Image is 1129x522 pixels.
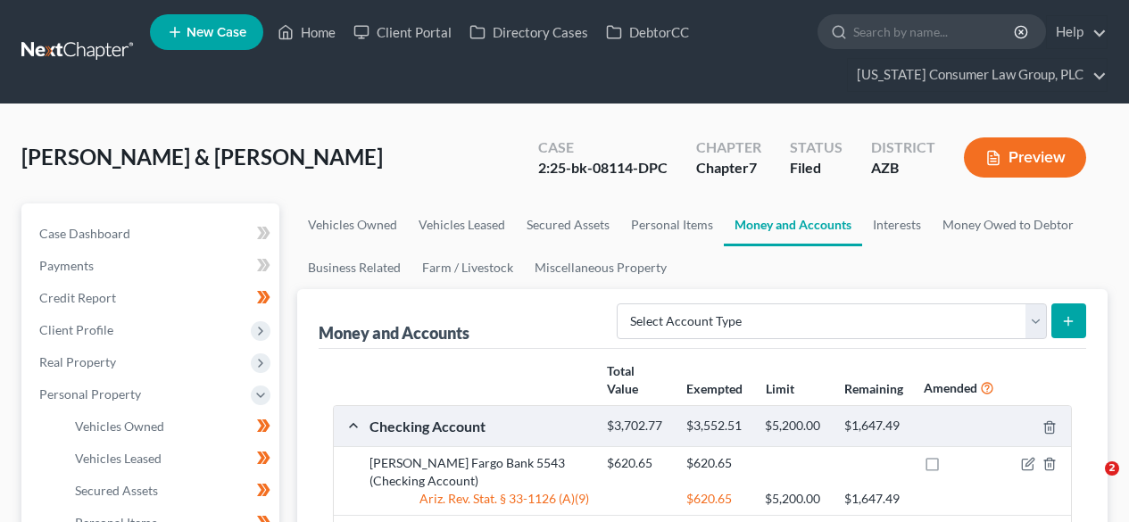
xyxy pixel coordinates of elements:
[408,203,516,246] a: Vehicles Leased
[749,159,757,176] span: 7
[862,203,932,246] a: Interests
[361,490,598,508] div: Ariz. Rev. Stat. § 33-1126 (A)(9)
[345,16,461,48] a: Client Portal
[844,381,903,396] strong: Remaining
[924,380,977,395] strong: Amended
[724,203,862,246] a: Money and Accounts
[538,137,668,158] div: Case
[75,418,164,434] span: Vehicles Owned
[61,410,279,443] a: Vehicles Owned
[25,282,279,314] a: Credit Report
[790,137,843,158] div: Status
[696,137,761,158] div: Chapter
[677,454,757,472] div: $620.65
[677,490,757,508] div: $620.65
[187,26,246,39] span: New Case
[1047,16,1107,48] a: Help
[677,418,757,435] div: $3,552.51
[516,203,620,246] a: Secured Assets
[297,246,411,289] a: Business Related
[361,417,598,435] div: Checking Account
[597,16,698,48] a: DebtorCC
[39,258,94,273] span: Payments
[756,490,835,508] div: $5,200.00
[319,322,469,344] div: Money and Accounts
[39,386,141,402] span: Personal Property
[39,290,116,305] span: Credit Report
[756,418,835,435] div: $5,200.00
[848,59,1107,91] a: [US_STATE] Consumer Law Group, PLC
[871,137,935,158] div: District
[696,158,761,178] div: Chapter
[25,250,279,282] a: Payments
[269,16,345,48] a: Home
[620,203,724,246] a: Personal Items
[524,246,677,289] a: Miscellaneous Property
[1068,461,1111,504] iframe: Intercom live chat
[598,454,677,472] div: $620.65
[932,203,1084,246] a: Money Owed to Debtor
[461,16,597,48] a: Directory Cases
[21,144,383,170] span: [PERSON_NAME] & [PERSON_NAME]
[766,381,794,396] strong: Limit
[411,246,524,289] a: Farm / Livestock
[75,451,162,466] span: Vehicles Leased
[39,226,130,241] span: Case Dashboard
[835,418,915,435] div: $1,647.49
[39,322,113,337] span: Client Profile
[61,443,279,475] a: Vehicles Leased
[598,418,677,435] div: $3,702.77
[871,158,935,178] div: AZB
[964,137,1086,178] button: Preview
[61,475,279,507] a: Secured Assets
[297,203,408,246] a: Vehicles Owned
[39,354,116,369] span: Real Property
[607,363,638,396] strong: Total Value
[538,158,668,178] div: 2:25-bk-08114-DPC
[790,158,843,178] div: Filed
[25,218,279,250] a: Case Dashboard
[361,454,598,490] div: [PERSON_NAME] Fargo Bank 5543 (Checking Account)
[853,15,1017,48] input: Search by name...
[835,490,915,508] div: $1,647.49
[1105,461,1119,476] span: 2
[75,483,158,498] span: Secured Assets
[686,381,743,396] strong: Exempted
